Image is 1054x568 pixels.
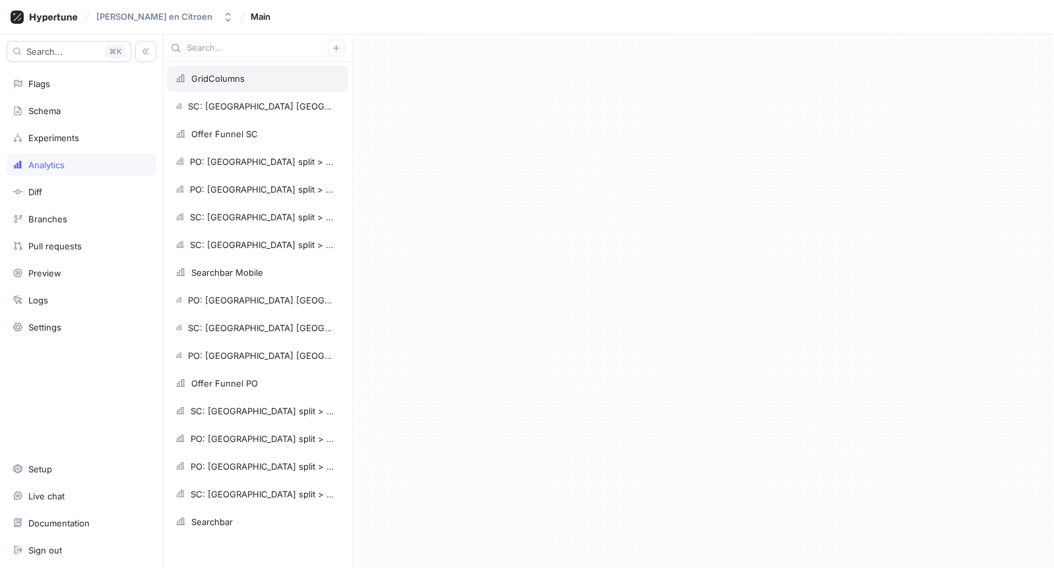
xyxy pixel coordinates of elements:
[28,241,82,251] div: Pull requests
[28,160,65,170] div: Analytics
[190,212,335,222] div: SC: [GEOGRAPHIC_DATA] split > Appointment
[28,545,62,555] div: Sign out
[191,406,335,416] div: SC: [GEOGRAPHIC_DATA] split > Order
[26,47,63,55] span: Search...
[191,73,245,84] div: GridColumns
[191,433,335,444] div: PO: [GEOGRAPHIC_DATA] split > Order
[190,156,335,167] div: PO: [GEOGRAPHIC_DATA] split > Call > Order
[188,350,335,361] div: PO: [GEOGRAPHIC_DATA] [GEOGRAPHIC_DATA] > WA button > Appointment submitted
[28,268,61,278] div: Preview
[191,517,233,527] div: Searchbar
[188,295,335,305] div: PO: [GEOGRAPHIC_DATA] [GEOGRAPHIC_DATA] > [GEOGRAPHIC_DATA] button > Order
[191,461,335,472] div: PO: [GEOGRAPHIC_DATA] split > Offer
[188,101,335,111] div: SC: [GEOGRAPHIC_DATA] [GEOGRAPHIC_DATA] > WA button > Appointment submitted
[28,187,42,197] div: Diff
[28,322,61,332] div: Settings
[7,41,131,62] button: Search...K
[188,323,335,333] div: SC: [GEOGRAPHIC_DATA] [GEOGRAPHIC_DATA] > [GEOGRAPHIC_DATA] button > Order
[190,239,335,250] div: SC: [GEOGRAPHIC_DATA] split > Call > Order
[28,79,50,89] div: Flags
[28,133,79,143] div: Experiments
[28,106,61,116] div: Schema
[28,518,90,528] div: Documentation
[191,267,263,278] div: Searchbar Mobile
[191,129,258,139] div: Offer Funnel SC
[191,378,258,389] div: Offer Funnel PO
[28,464,52,474] div: Setup
[7,512,156,534] a: Documentation
[187,42,328,55] input: Search...
[191,489,335,499] div: SC: [GEOGRAPHIC_DATA] split > Offer
[190,184,335,195] div: PO: [GEOGRAPHIC_DATA] split > Appointment
[28,214,67,224] div: Branches
[91,6,239,28] button: [PERSON_NAME] en Citroen
[105,45,125,58] div: K
[28,491,65,501] div: Live chat
[96,11,212,22] div: [PERSON_NAME] en Citroen
[28,295,48,305] div: Logs
[251,12,270,21] span: Main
